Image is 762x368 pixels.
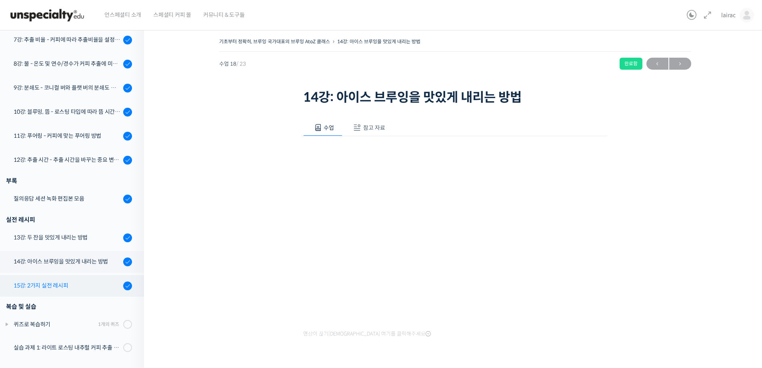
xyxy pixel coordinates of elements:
a: 홈 [2,254,53,274]
span: 설정 [124,266,133,272]
a: 대화 [53,254,103,274]
a: 설정 [103,254,154,274]
span: 홈 [25,266,30,272]
span: 대화 [73,266,83,273]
